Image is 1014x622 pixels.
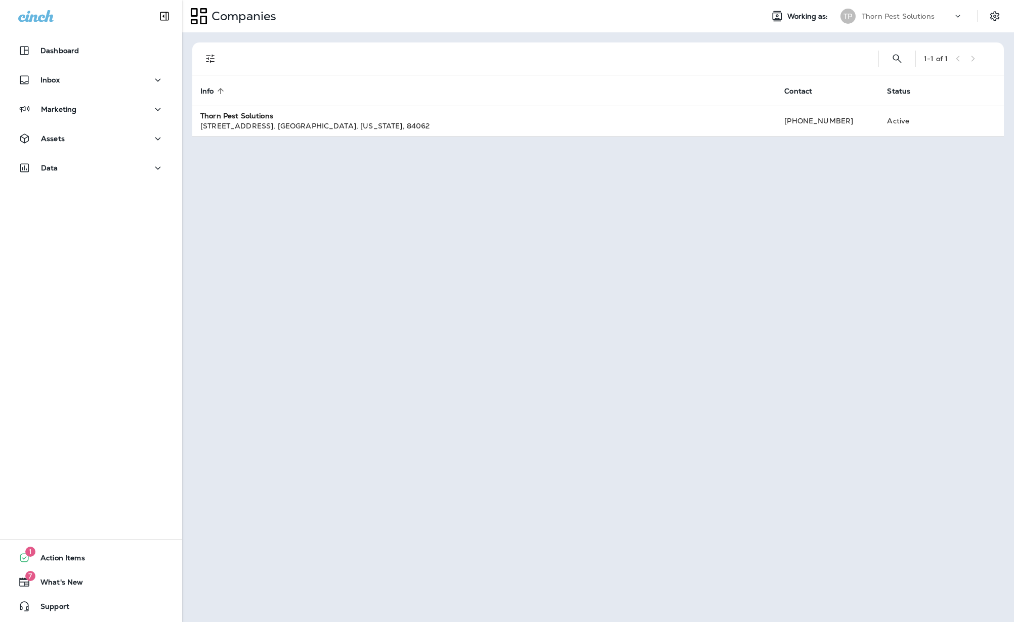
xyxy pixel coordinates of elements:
[10,70,172,90] button: Inbox
[200,86,227,96] span: Info
[30,554,85,566] span: Action Items
[40,76,60,84] p: Inbox
[784,87,812,96] span: Contact
[10,99,172,119] button: Marketing
[776,106,879,136] td: [PHONE_NUMBER]
[41,105,76,113] p: Marketing
[924,55,948,63] div: 1 - 1 of 1
[862,12,935,20] p: Thorn Pest Solutions
[207,9,276,24] p: Companies
[840,9,856,24] div: TP
[40,47,79,55] p: Dashboard
[887,49,907,69] button: Search Companies
[10,158,172,178] button: Data
[41,135,65,143] p: Assets
[30,602,69,614] span: Support
[10,548,172,568] button: 1Action Items
[41,164,58,172] p: Data
[10,128,172,149] button: Assets
[986,7,1004,25] button: Settings
[200,49,221,69] button: Filters
[25,547,35,557] span: 1
[200,121,768,131] div: [STREET_ADDRESS] , [GEOGRAPHIC_DATA] , [US_STATE] , 84062
[784,86,825,96] span: Contact
[887,86,923,96] span: Status
[10,572,172,592] button: 7What's New
[10,596,172,616] button: Support
[879,106,945,136] td: Active
[200,87,214,96] span: Info
[10,40,172,61] button: Dashboard
[150,6,179,26] button: Collapse Sidebar
[25,571,35,581] span: 7
[200,111,273,120] strong: Thorn Pest Solutions
[887,87,910,96] span: Status
[787,12,830,21] span: Working as:
[30,578,83,590] span: What's New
